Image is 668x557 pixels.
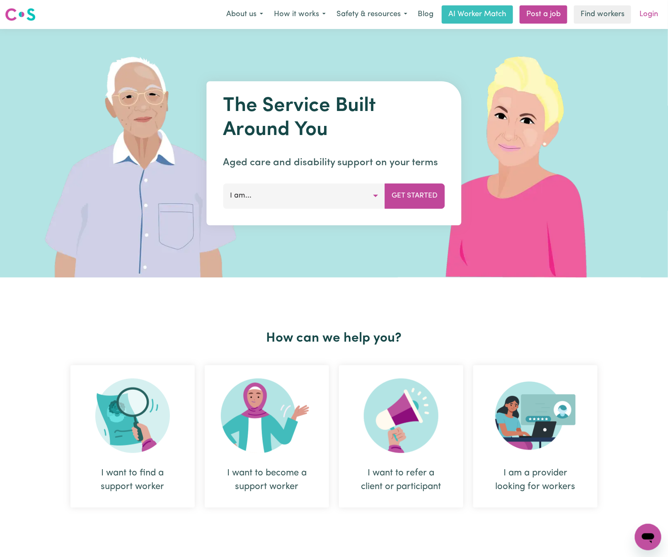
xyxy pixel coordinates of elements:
img: Search [95,379,170,453]
button: How it works [269,6,331,23]
img: Careseekers logo [5,7,36,22]
button: Safety & resources [331,6,413,23]
h1: The Service Built Around You [223,94,445,142]
img: Provider [495,379,576,453]
div: I am a provider looking for workers [493,466,578,494]
div: I want to find a support worker [90,466,175,494]
a: Login [634,5,663,24]
div: I want to become a support worker [225,466,309,494]
div: I am a provider looking for workers [473,365,598,508]
h2: How can we help you? [65,330,603,346]
div: I want to refer a client or participant [359,466,443,494]
img: Refer [364,379,438,453]
img: Become Worker [221,379,313,453]
a: Find workers [574,5,631,24]
div: I want to refer a client or participant [339,365,463,508]
div: I want to find a support worker [70,365,195,508]
a: AI Worker Match [442,5,513,24]
p: Aged care and disability support on your terms [223,155,445,170]
button: About us [221,6,269,23]
a: Blog [413,5,438,24]
div: I want to become a support worker [205,365,329,508]
a: Post a job [520,5,567,24]
button: Get Started [385,183,445,208]
iframe: Button to launch messaging window [635,524,661,550]
button: I am... [223,183,385,208]
a: Careseekers logo [5,5,36,24]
